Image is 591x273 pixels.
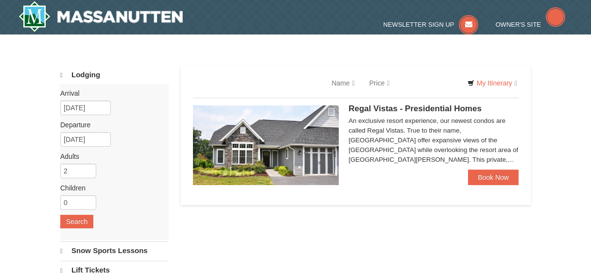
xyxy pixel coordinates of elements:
a: Price [362,73,397,93]
a: Massanutten Resort [18,1,183,32]
a: Newsletter Sign Up [383,21,479,28]
label: Arrival [60,88,161,98]
span: Owner's Site [496,21,541,28]
label: Children [60,183,161,193]
a: Snow Sports Lessons [60,241,169,260]
a: Lodging [60,66,169,84]
button: Search [60,215,93,228]
span: Newsletter Sign Up [383,21,454,28]
a: Book Now [468,170,519,185]
div: An exclusive resort experience, our newest condos are called Regal Vistas. True to their name, [G... [348,116,519,165]
img: 19218991-1-902409a9.jpg [193,105,339,185]
a: My Itinerary [461,76,523,90]
img: Massanutten Resort Logo [18,1,183,32]
span: Regal Vistas - Presidential Homes [348,104,482,113]
label: Adults [60,152,161,161]
label: Departure [60,120,161,130]
a: Name [324,73,362,93]
a: Owner's Site [496,21,566,28]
